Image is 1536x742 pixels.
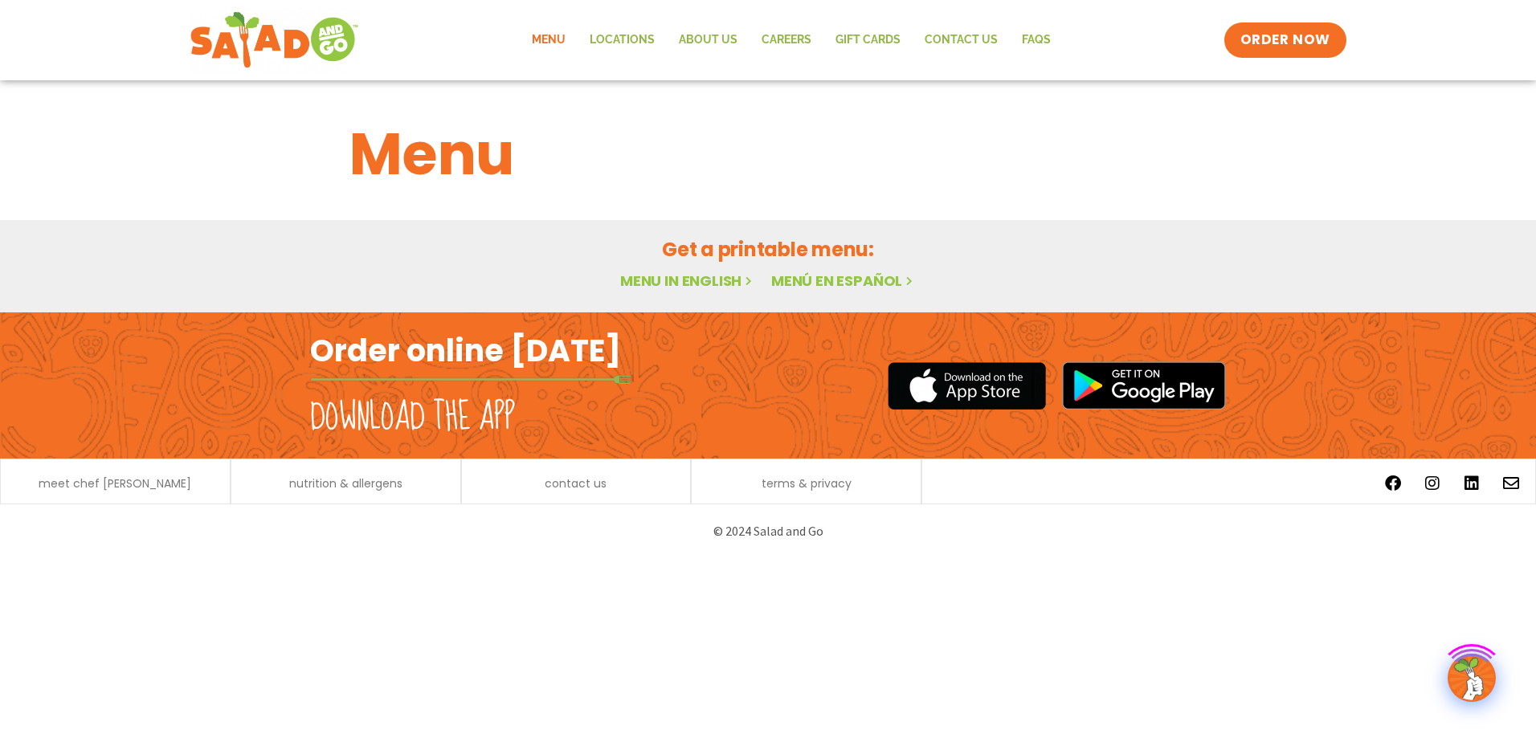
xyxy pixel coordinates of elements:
img: fork [310,375,631,384]
nav: Menu [520,22,1063,59]
span: ORDER NOW [1240,31,1330,50]
h2: Order online [DATE] [310,331,621,370]
a: Menu [520,22,578,59]
a: meet chef [PERSON_NAME] [39,478,191,489]
a: GIFT CARDS [823,22,913,59]
a: Menu in English [620,271,755,291]
h2: Download the app [310,395,515,440]
a: Locations [578,22,667,59]
a: Menú en español [771,271,916,291]
h2: Get a printable menu: [349,235,1187,263]
img: google_play [1062,361,1226,410]
a: About Us [667,22,750,59]
a: FAQs [1010,22,1063,59]
a: contact us [545,478,607,489]
a: terms & privacy [762,478,852,489]
p: © 2024 Salad and Go [318,520,1218,542]
a: Contact Us [913,22,1010,59]
a: ORDER NOW [1224,22,1346,58]
a: Careers [750,22,823,59]
a: nutrition & allergens [289,478,402,489]
h1: Menu [349,111,1187,198]
img: appstore [888,360,1046,412]
img: new-SAG-logo-768×292 [190,8,359,72]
